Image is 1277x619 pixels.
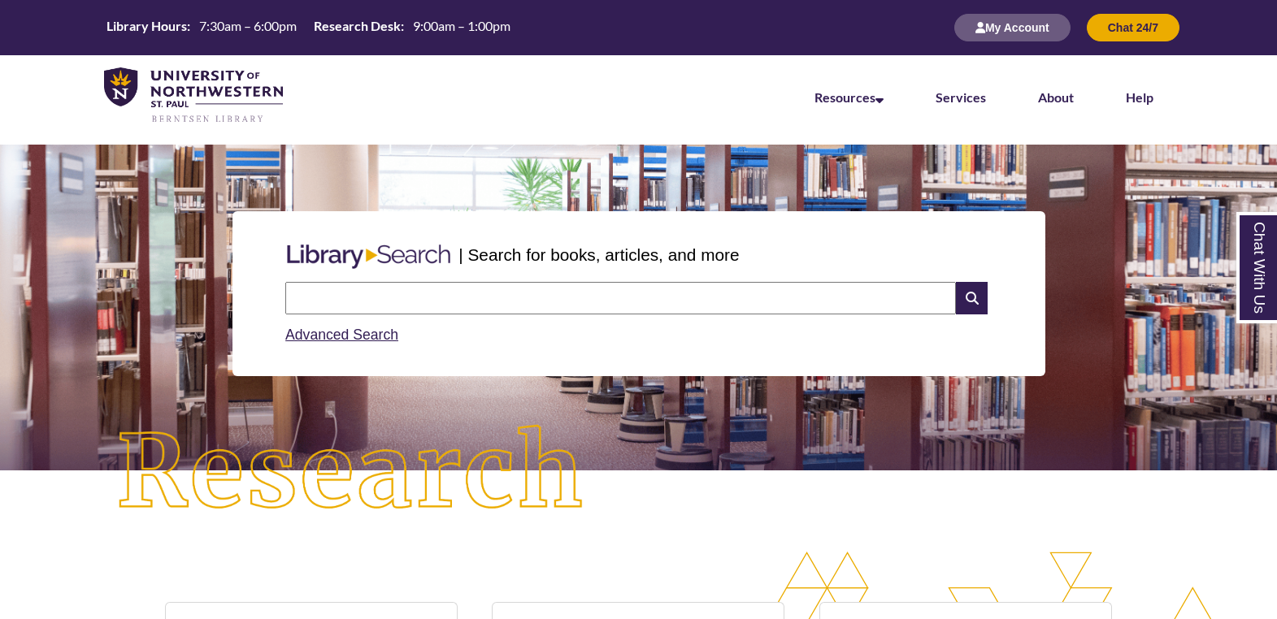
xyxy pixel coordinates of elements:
table: Hours Today [100,17,517,37]
span: 9:00am – 1:00pm [413,18,510,33]
img: Research [64,373,639,573]
a: Chat 24/7 [1087,20,1179,34]
button: Chat 24/7 [1087,14,1179,41]
a: My Account [954,20,1071,34]
span: 7:30am – 6:00pm [199,18,297,33]
th: Research Desk: [307,17,406,35]
button: My Account [954,14,1071,41]
img: Libary Search [279,238,458,275]
img: UNWSP Library Logo [104,67,283,124]
i: Search [956,282,987,314]
th: Library Hours: [100,17,193,35]
a: Advanced Search [285,327,398,343]
a: Resources [814,89,884,105]
a: Help [1126,89,1153,105]
a: Services [936,89,986,105]
a: Hours Today [100,17,517,39]
a: About [1038,89,1074,105]
p: | Search for books, articles, and more [458,242,739,267]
